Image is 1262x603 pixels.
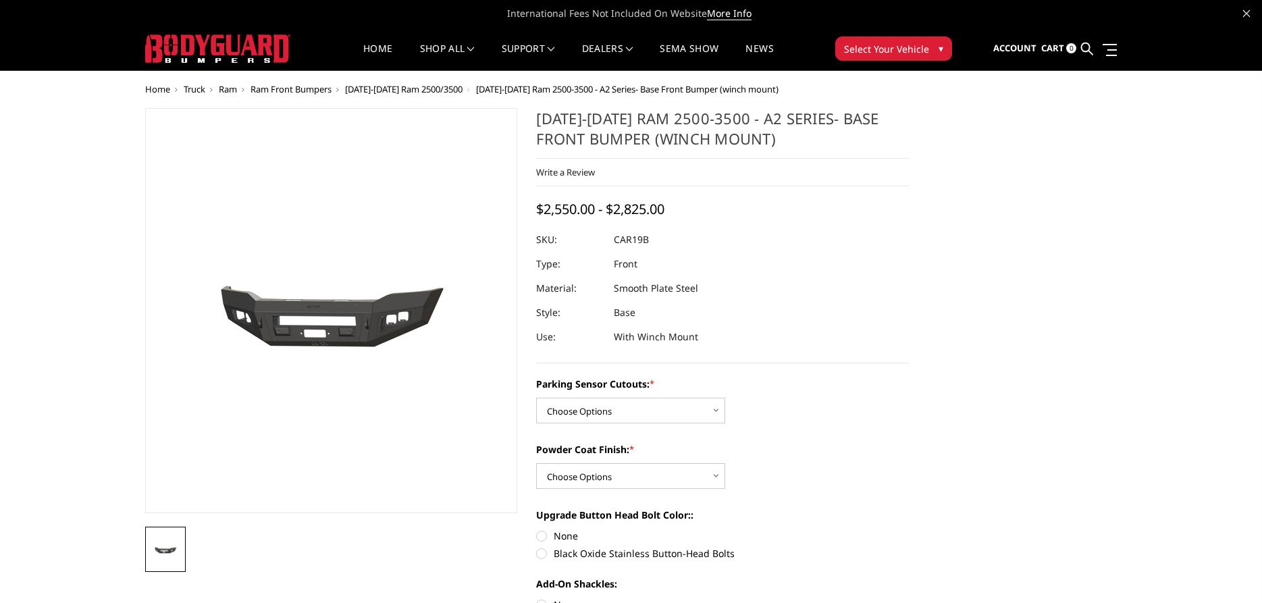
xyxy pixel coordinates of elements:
dt: Style: [536,300,604,325]
dd: With Winch Mount [614,325,698,349]
button: Select Your Vehicle [835,36,952,61]
a: shop all [420,44,475,70]
dd: Front [614,252,637,276]
span: $2,550.00 - $2,825.00 [536,200,664,218]
a: Truck [184,83,205,95]
img: BODYGUARD BUMPERS [145,34,290,63]
a: Cart 0 [1041,30,1076,67]
label: Black Oxide Stainless Button-Head Bolts [536,546,909,560]
a: News [745,44,773,70]
span: [DATE]-[DATE] Ram 2500-3500 - A2 Series- Base Front Bumper (winch mount) [476,83,779,95]
span: 0 [1066,43,1076,53]
dt: Material: [536,276,604,300]
h1: [DATE]-[DATE] Ram 2500-3500 - A2 Series- Base Front Bumper (winch mount) [536,108,909,159]
a: Ram Front Bumpers [251,83,332,95]
dd: CAR19B [614,228,649,252]
a: [DATE]-[DATE] Ram 2500/3500 [345,83,463,95]
a: Home [363,44,392,70]
a: 2019-2025 Ram 2500-3500 - A2 Series- Base Front Bumper (winch mount) [145,108,518,513]
span: ▾ [939,41,943,55]
img: 2019-2025 Ram 2500-3500 - A2 Series- Base Front Bumper (winch mount) [149,542,182,557]
label: None [536,529,909,543]
a: Account [993,30,1036,67]
a: More Info [707,7,752,20]
dt: SKU: [536,228,604,252]
a: Support [502,44,555,70]
a: SEMA Show [660,44,718,70]
span: Select Your Vehicle [844,42,929,56]
dd: Base [614,300,635,325]
dt: Use: [536,325,604,349]
dt: Type: [536,252,604,276]
a: Dealers [582,44,633,70]
dd: Smooth Plate Steel [614,276,698,300]
label: Add-On Shackles: [536,577,909,591]
span: Account [993,42,1036,54]
label: Upgrade Button Head Bolt Color:: [536,508,909,522]
label: Powder Coat Finish: [536,442,909,456]
a: Write a Review [536,166,595,178]
label: Parking Sensor Cutouts: [536,377,909,391]
a: Ram [219,83,237,95]
a: Home [145,83,170,95]
span: Cart [1041,42,1064,54]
